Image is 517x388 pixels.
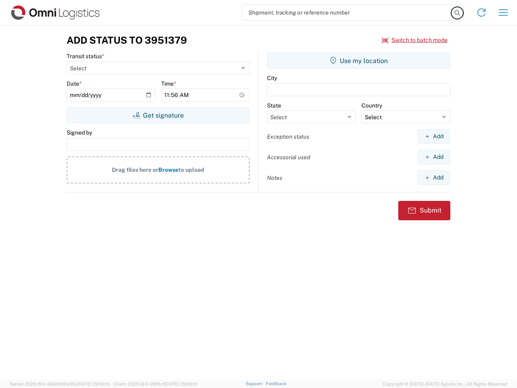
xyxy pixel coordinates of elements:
[113,382,198,386] span: Client: 2025.19.0-129fbcf
[179,167,204,173] span: to upload
[267,74,277,82] label: City
[267,133,309,140] label: Exception status
[112,167,158,173] span: Drag files here or
[10,382,110,386] span: Server: 2025.19.0-49328d0a35e
[161,80,176,87] label: Time
[67,129,92,136] label: Signed by
[165,382,198,386] span: [DATE] 09:39:01
[398,201,450,220] button: Submit
[67,107,250,123] button: Get signature
[67,53,104,60] label: Transit status
[158,167,179,173] span: Browse
[418,170,450,185] button: Add
[246,381,266,386] a: Support
[67,80,82,87] label: Date
[242,5,452,20] input: Shipment, tracking or reference number
[67,34,187,46] h3: Add Status to 3951379
[361,102,382,109] label: Country
[418,150,450,164] button: Add
[418,129,450,144] button: Add
[77,382,110,386] span: [DATE] 09:50:51
[267,102,281,109] label: State
[267,174,282,181] label: Notes
[382,34,448,47] button: Switch to batch mode
[267,154,310,161] label: Accessorial used
[266,381,286,386] a: Feedback
[267,53,450,69] button: Use my location
[383,380,507,388] span: Copyright © [DATE]-[DATE] Agistix Inc., All Rights Reserved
